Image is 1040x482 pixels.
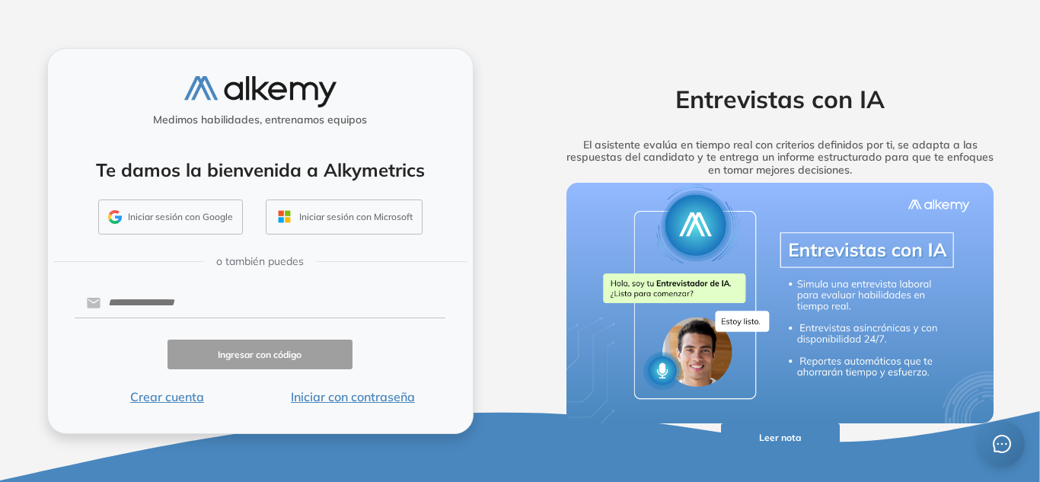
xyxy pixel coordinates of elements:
[266,200,423,235] button: Iniciar sesión con Microsoft
[543,85,1018,113] h2: Entrevistas con IA
[566,183,994,423] img: img-more-info
[184,76,337,107] img: logo-alkemy
[54,113,467,126] h5: Medimos habilidades, entrenamos equipos
[98,200,243,235] button: Iniciar sesión con Google
[260,388,445,406] button: Iniciar con contraseña
[75,388,260,406] button: Crear cuenta
[766,305,1040,482] div: Widget de chat
[543,139,1018,177] h5: El asistente evalúa en tiempo real con criterios definidos por ti, se adapta a las respuestas del...
[276,208,293,225] img: OUTLOOK_ICON
[68,159,453,181] h4: Te damos la bienvenida a Alkymetrics
[721,423,840,453] button: Leer nota
[766,305,1040,482] iframe: Chat Widget
[167,340,353,369] button: Ingresar con código
[108,210,122,224] img: GMAIL_ICON
[216,254,304,270] span: o también puedes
